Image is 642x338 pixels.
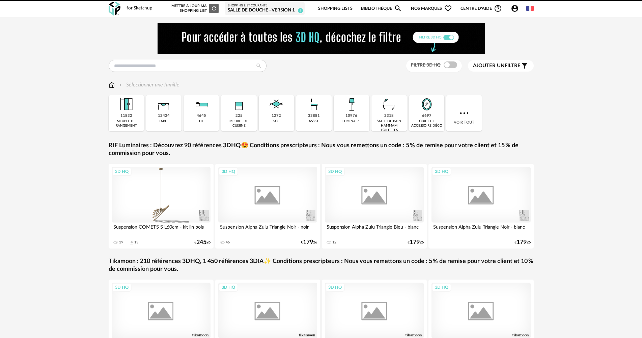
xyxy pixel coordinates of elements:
[112,167,132,176] div: 3D HQ
[230,95,248,113] img: Rangement.png
[411,1,452,17] span: Nos marques
[158,23,485,54] img: FILTRE%20HQ%20NEW_V1%20(4).gif
[109,2,120,16] img: OXP
[109,81,115,89] img: svg+xml;base64,PHN2ZyB3aWR0aD0iMTYiIGhlaWdodD0iMTciIHZpZXdCb3g9IjAgMCAxNiAxNyIgZmlsbD0ibm9uZSIgeG...
[129,240,134,245] span: Download icon
[109,258,534,274] a: Tikamoon : 210 références 3DHQ, 1 450 références 3DIA✨ Conditions prescripteurs : Nous vous remet...
[325,167,345,176] div: 3D HQ
[342,95,361,113] img: Luminaire.png
[118,81,123,89] img: svg+xml;base64,PHN2ZyB3aWR0aD0iMTYiIGhlaWdodD0iMTYiIHZpZXdCb3g9IjAgMCAxNiAxNiIgZmlsbD0ibm9uZSIgeG...
[194,240,211,245] div: € 26
[215,164,320,249] a: 3D HQ Suspension Alpha Zulu Triangle Noir - noir 46 €17926
[109,142,534,158] a: RIF Luminaires : Découvrez 90 références 3DHQ😍 Conditions prescripteurs : Nous vous remettons un ...
[411,119,442,128] div: objet et accessoire déco
[127,5,152,11] div: for Sketchup
[428,164,534,249] a: 3D HQ Suspension Alpha Zulu Triangle Noir - blanc €17926
[418,95,436,113] img: Miroir.png
[473,63,505,68] span: Ajouter un
[218,223,317,236] div: Suspension Alpha Zulu Triangle Noir - noir
[118,81,179,89] div: Sélectionner une famille
[112,223,211,236] div: Suspension COMETS S L60cm - kit lin bois
[228,7,302,14] div: Salle de douche - Version 1
[345,113,357,119] div: 10976
[361,1,402,17] a: BibliothèqueMagnify icon
[432,283,451,292] div: 3D HQ
[422,113,431,119] div: 6697
[219,283,238,292] div: 3D HQ
[272,113,281,119] div: 1272
[228,4,302,14] a: Shopping List courante Salle de douche - Version 1 2
[211,6,217,10] span: Refresh icon
[119,240,123,245] div: 39
[431,223,531,236] div: Suspension Alpha Zulu Triangle Noir - blanc
[273,119,279,124] div: sol
[158,113,170,119] div: 12424
[408,240,424,245] div: € 26
[197,113,206,119] div: 4645
[511,4,519,12] span: Account Circle icon
[380,95,398,113] img: Salle%20de%20bain.png
[309,119,319,124] div: assise
[228,4,302,8] div: Shopping List courante
[235,113,243,119] div: 225
[511,4,522,12] span: Account Circle icon
[394,4,402,12] span: Magnify icon
[226,240,230,245] div: 46
[112,283,132,292] div: 3D HQ
[325,223,424,236] div: Suspension Alpha Zulu Triangle Bleu - blanc
[473,62,521,69] span: filtre
[199,119,204,124] div: lit
[219,167,238,176] div: 3D HQ
[305,95,323,113] img: Assise.png
[411,63,441,68] span: Filtre 3D HQ
[301,240,317,245] div: € 26
[117,95,135,113] img: Meuble%20de%20rangement.png
[318,1,353,17] a: Shopping Lists
[325,283,345,292] div: 3D HQ
[170,4,219,13] div: Mettre à jour ma Shopping List
[526,5,534,12] img: fr
[444,4,452,12] span: Heart Outline icon
[134,240,138,245] div: 13
[196,240,206,245] span: 245
[322,164,427,249] a: 3D HQ Suspension Alpha Zulu Triangle Bleu - blanc 12 €17926
[303,240,313,245] span: 179
[109,164,214,249] a: 3D HQ Suspension COMETS S L60cm - kit lin bois 39 Download icon 13 €24526
[468,60,534,72] button: Ajouter unfiltre Filter icon
[332,240,336,245] div: 12
[458,107,470,119] img: more.7b13dc1.svg
[410,240,420,245] span: 179
[494,4,502,12] span: Help Circle Outline icon
[111,119,142,128] div: meuble de rangement
[432,167,451,176] div: 3D HQ
[521,62,529,70] span: Filter icon
[384,113,394,119] div: 2318
[120,113,132,119] div: 11832
[155,95,173,113] img: Table.png
[192,95,211,113] img: Literie.png
[373,119,405,132] div: salle de bain hammam toilettes
[514,240,531,245] div: € 26
[298,8,303,13] span: 2
[223,119,254,128] div: meuble de cuisine
[460,4,502,12] span: Centre d'aideHelp Circle Outline icon
[342,119,361,124] div: luminaire
[517,240,527,245] span: 179
[446,95,482,131] div: Voir tout
[308,113,320,119] div: 33881
[159,119,169,124] div: table
[267,95,285,113] img: Sol.png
